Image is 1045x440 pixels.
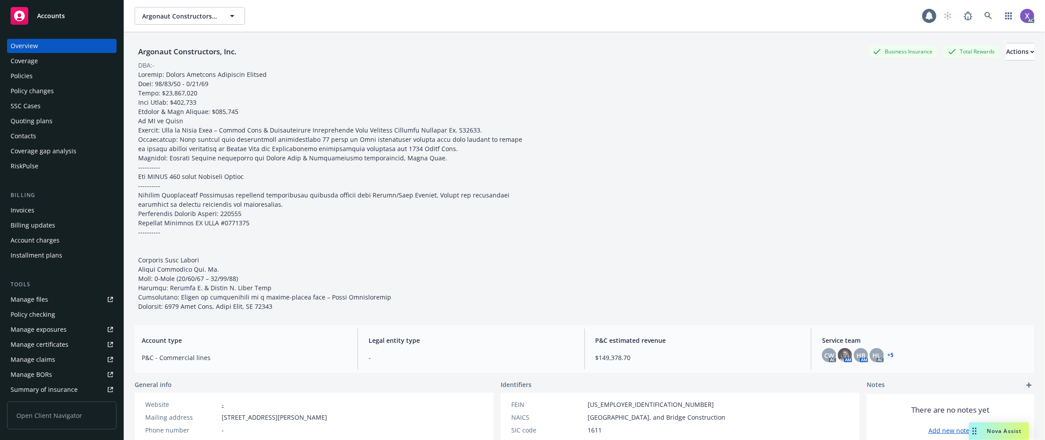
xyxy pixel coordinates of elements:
[11,218,55,232] div: Billing updates
[596,336,801,345] span: P&C estimated revenue
[11,322,67,337] div: Manage exposures
[11,144,76,158] div: Coverage gap analysis
[7,402,117,429] span: Open Client Navigator
[11,114,53,128] div: Quoting plans
[145,400,218,409] div: Website
[511,400,584,409] div: FEIN
[222,400,224,409] a: -
[11,54,38,68] div: Coverage
[37,12,65,19] span: Accounts
[11,248,62,262] div: Installment plans
[928,426,973,435] a: Add new notes
[7,248,117,262] a: Installment plans
[1024,380,1034,391] a: add
[912,405,990,415] span: There are no notes yet
[369,353,574,362] span: -
[838,348,852,362] img: photo
[969,422,1029,440] button: Nova Assist
[135,7,245,25] button: Argonaut Constructors, Inc.
[11,353,55,367] div: Manage claims
[856,351,865,360] span: HB
[7,191,117,200] div: Billing
[145,413,218,422] div: Mailing address
[980,7,997,25] a: Search
[135,380,172,389] span: General info
[588,413,725,422] span: [GEOGRAPHIC_DATA], and Bridge Construction
[11,99,41,113] div: SSC Cases
[142,11,219,21] span: Argonaut Constructors, Inc.
[511,425,584,435] div: SIC code
[11,84,54,98] div: Policy changes
[222,425,224,435] span: -
[7,84,117,98] a: Policy changes
[138,70,524,311] span: Loremip: Dolors Ametcons Adipiscin Elitsed Doei: 98/83/50 - 0/21/69 Tempo: $23,867,020 Inci Utlab...
[11,129,36,143] div: Contacts
[959,7,977,25] a: Report a Bug
[7,144,117,158] a: Coverage gap analysis
[987,427,1022,435] span: Nova Assist
[1000,7,1018,25] a: Switch app
[7,114,117,128] a: Quoting plans
[969,422,980,440] div: Drag to move
[7,54,117,68] a: Coverage
[142,353,347,362] span: P&C - Commercial lines
[11,39,38,53] div: Overview
[7,383,117,397] a: Summary of insurance
[7,322,117,337] a: Manage exposures
[7,203,117,217] a: Invoices
[7,368,117,382] a: Manage BORs
[7,280,117,289] div: Tools
[7,353,117,367] a: Manage claims
[869,46,937,57] div: Business Insurance
[138,61,155,70] div: DBA: -
[11,338,68,352] div: Manage certificates
[822,336,1027,345] span: Service team
[7,292,117,307] a: Manage files
[7,4,117,28] a: Accounts
[369,336,574,345] span: Legal entity type
[596,353,801,362] span: $149,378.70
[501,380,532,389] span: Identifiers
[11,383,78,397] div: Summary of insurance
[7,307,117,322] a: Policy checking
[135,46,240,57] div: Argonaut Constructors, Inc.
[11,159,38,173] div: RiskPulse
[588,400,714,409] span: [US_EMPLOYER_IDENTIFICATION_NUMBER]
[7,39,117,53] a: Overview
[7,99,117,113] a: SSC Cases
[867,380,885,391] span: Notes
[7,218,117,232] a: Billing updates
[142,336,347,345] span: Account type
[824,351,834,360] span: CW
[7,69,117,83] a: Policies
[1006,43,1034,61] button: Actions
[7,233,117,247] a: Account charges
[11,307,55,322] div: Policy checking
[11,69,33,83] div: Policies
[222,413,327,422] span: [STREET_ADDRESS][PERSON_NAME]
[588,425,602,435] span: 1611
[887,353,894,358] a: +5
[939,7,957,25] a: Start snowing
[873,351,881,360] span: HL
[1020,9,1034,23] img: photo
[11,233,60,247] div: Account charges
[11,368,52,382] div: Manage BORs
[11,292,48,307] div: Manage files
[7,129,117,143] a: Contacts
[11,203,34,217] div: Invoices
[944,46,999,57] div: Total Rewards
[145,425,218,435] div: Phone number
[7,159,117,173] a: RiskPulse
[7,338,117,352] a: Manage certificates
[511,413,584,422] div: NAICS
